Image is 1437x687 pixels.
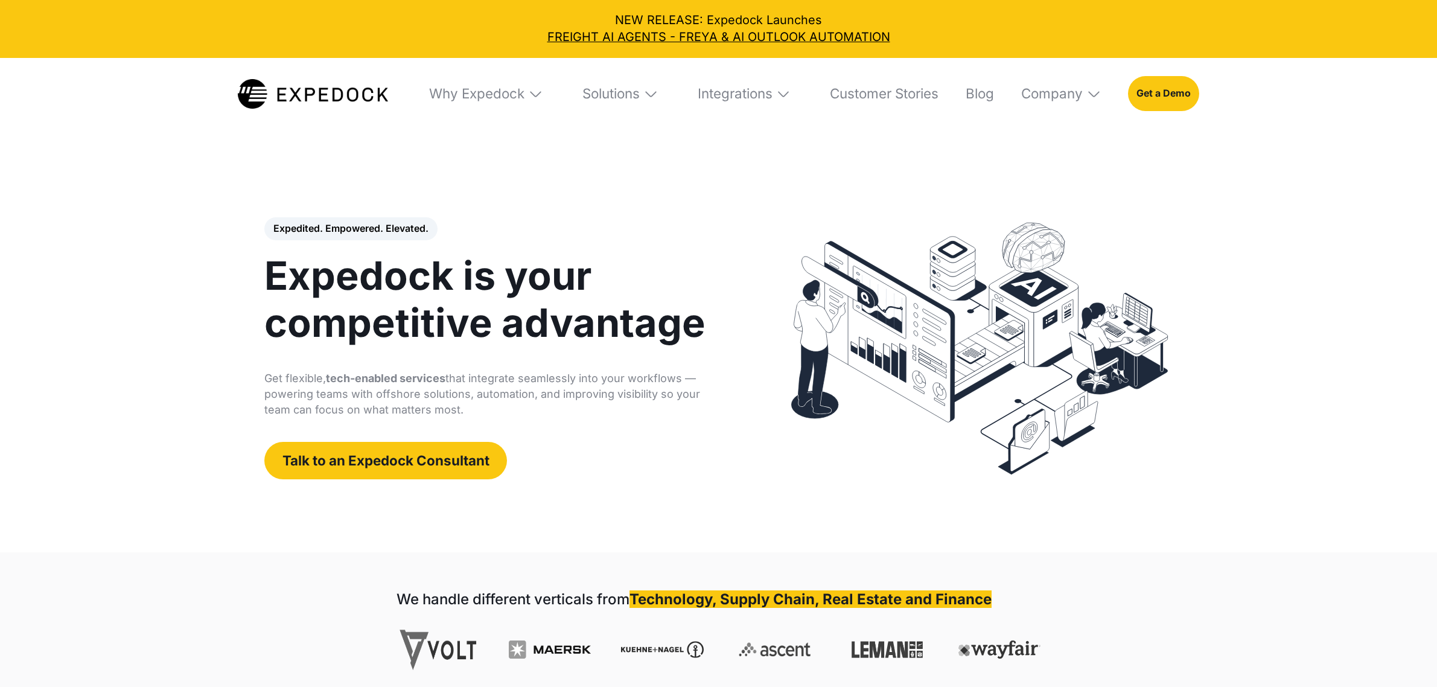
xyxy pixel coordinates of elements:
a: FREIGHT AI AGENTS - FREYA & AI OUTLOOK AUTOMATION [12,29,1425,46]
h1: Expedock is your competitive advantage [264,252,729,346]
div: Integrations [698,85,773,102]
strong: tech-enabled services [326,372,445,385]
div: Why Expedock [429,85,524,102]
strong: Technology, Supply Chain, Real Estate and Finance [629,590,992,608]
p: Get flexible, that integrate seamlessly into your workflows — powering teams with offshore soluti... [264,371,729,418]
div: NEW RELEASE: Expedock Launches [12,12,1425,46]
strong: We handle different verticals from [397,590,629,608]
a: Talk to an Expedock Consultant [264,442,508,479]
div: Solutions [582,85,640,102]
a: Customer Stories [818,58,938,130]
div: Company [1021,85,1083,102]
a: Blog [954,58,994,130]
a: Get a Demo [1128,76,1199,111]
